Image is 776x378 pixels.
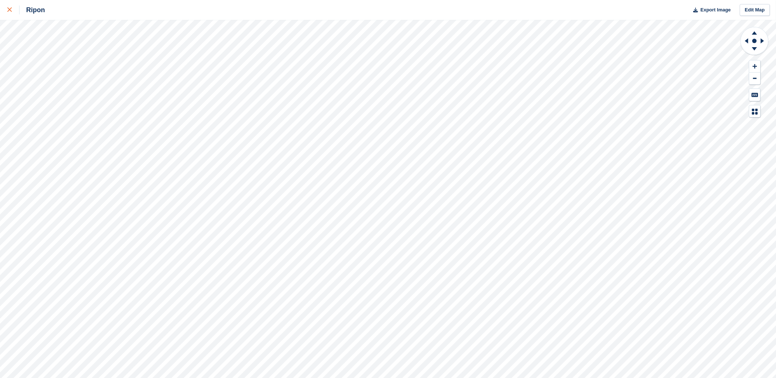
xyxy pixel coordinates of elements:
[749,60,761,73] button: Zoom In
[749,73,761,85] button: Zoom Out
[700,6,731,14] span: Export Image
[749,105,761,118] button: Map Legend
[689,4,731,16] button: Export Image
[20,6,45,14] div: Ripon
[749,89,761,101] button: Keyboard Shortcuts
[740,4,770,16] a: Edit Map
